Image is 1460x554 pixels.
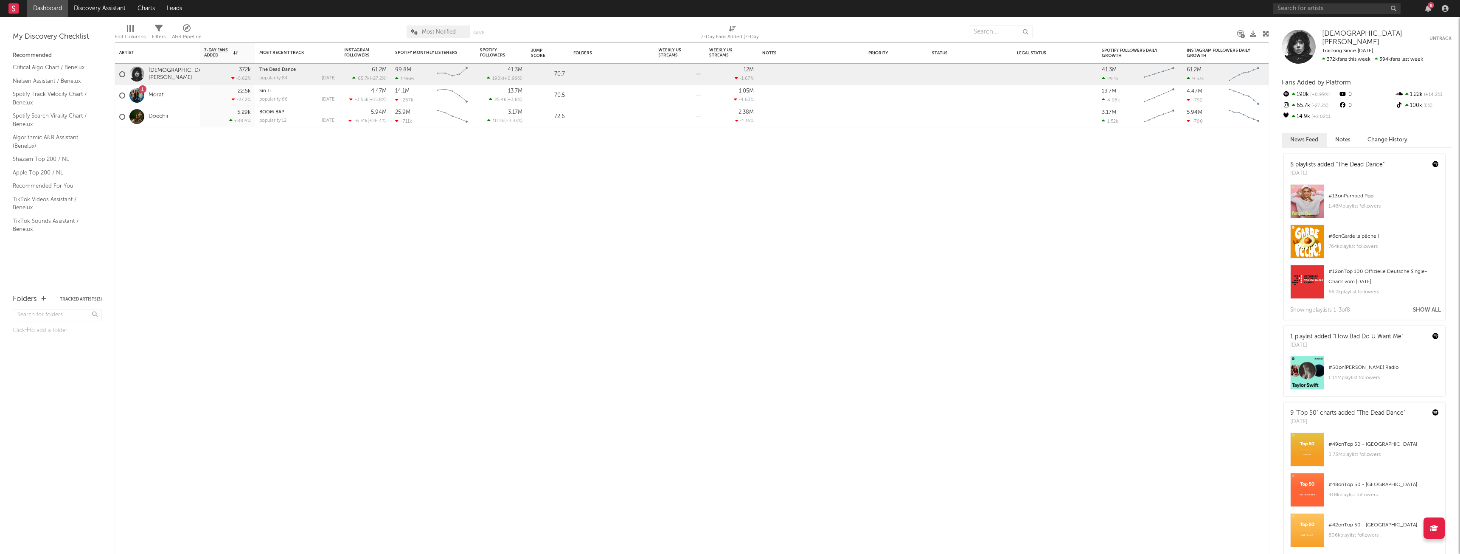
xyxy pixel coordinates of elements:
div: # 48 on Top 50 - [GEOGRAPHIC_DATA] [1328,480,1439,490]
div: My Discovery Checklist [13,32,102,42]
div: # 49 on Top 50 - [GEOGRAPHIC_DATA] [1328,439,1439,450]
a: Morat [149,92,163,99]
svg: Chart title [1140,106,1178,127]
div: [DATE] [322,97,336,102]
div: Notes [762,51,847,56]
svg: Chart title [1140,64,1178,85]
a: #6onGarde la pêche !764kplaylist followers [1284,225,1445,265]
div: +88.6 % [229,118,251,124]
button: Change History [1359,133,1416,147]
a: Recommended For You [13,181,93,191]
a: The Dead Dance [259,67,296,72]
svg: Chart title [1225,106,1263,127]
span: +2.02 % [1310,115,1330,119]
div: 22.5k [238,88,251,94]
div: 66.7k playlist followers [1328,287,1439,297]
div: 29.1k [1102,76,1119,82]
a: [DEMOGRAPHIC_DATA][PERSON_NAME] [149,67,211,82]
div: 1.46M playlist followers [1328,201,1439,211]
div: -5.62 % [231,76,251,81]
div: [DATE] [1290,169,1384,178]
div: 764k playlist followers [1328,242,1439,252]
div: 4.47M [371,88,387,94]
div: # 6 on Garde la pêche ! [1328,231,1439,242]
div: 5.94M [371,110,387,115]
div: A&R Pipeline [172,32,202,42]
a: #42onTop 50 - [GEOGRAPHIC_DATA]806kplaylist followers [1284,513,1445,554]
a: #50on[PERSON_NAME] Radio1.11Mplaylist followers [1284,356,1445,396]
span: 10.2k [493,119,504,124]
span: -27.2 % [1310,104,1328,108]
div: ( ) [352,76,387,81]
a: #13onPumped Pop1.46Mplaylist followers [1284,184,1445,225]
div: 70.7 [531,69,565,79]
a: Apple Top 200 / NL [13,168,93,177]
button: Save [473,31,484,35]
div: [DATE] [1290,418,1405,426]
a: "The Dead Dance" [1357,410,1405,416]
a: Algorithmic A&R Assistant (Benelux) [13,133,93,150]
svg: Chart title [1225,64,1263,85]
div: 99.8M [395,67,411,73]
div: -790 [1187,118,1203,124]
div: 100k [1395,100,1452,111]
div: 372k [239,67,251,73]
div: ( ) [487,76,522,81]
button: 9 [1425,5,1431,12]
div: [DATE] [322,118,336,123]
div: 65.7k [1282,100,1338,111]
span: -27.2 % [371,76,385,81]
div: 1 playlist added [1290,332,1403,341]
a: Sin Ti [259,89,272,93]
span: +0.99 % [504,76,521,81]
div: Instagram Followers Daily Growth [1187,48,1250,58]
div: ( ) [349,97,387,102]
div: 41.3M [508,67,522,73]
a: TikTok Videos Assistant / Benelux [13,195,93,212]
button: News Feed [1282,133,1327,147]
div: Instagram Followers [344,48,374,58]
div: 14.9k [1282,111,1338,122]
div: 1.22k [1395,89,1452,100]
div: 4.47M [1187,88,1202,94]
div: 190k [1282,89,1338,100]
div: A&R Pipeline [172,21,202,46]
div: -1.16 % [735,118,754,124]
div: -1.67 % [735,76,754,81]
div: 8 playlists added [1290,160,1384,169]
div: 1.11M playlist followers [1328,373,1439,383]
a: "How Bad Do U Want Me" [1333,334,1403,340]
div: -267k [395,97,413,103]
span: Weekly UK Streams [709,48,741,58]
div: 1.05M [739,88,754,94]
svg: Chart title [433,64,472,85]
button: Untrack [1429,30,1452,47]
div: Status [932,51,987,56]
a: Nielsen Assistant / Benelux [13,76,93,86]
div: Edit Columns [115,32,146,42]
div: 5.94M [1187,110,1202,115]
div: 918k playlist followers [1328,490,1439,500]
div: -711k [395,118,412,124]
svg: Chart title [433,85,472,106]
a: #48onTop 50 - [GEOGRAPHIC_DATA]918kplaylist followers [1284,473,1445,513]
div: ( ) [348,118,387,124]
div: Filters [152,32,166,42]
span: 190k [492,76,503,81]
div: # 50 on [PERSON_NAME] Radio [1328,363,1439,373]
svg: Chart title [433,106,472,127]
span: Most Notified [422,29,456,35]
button: Notes [1327,133,1359,147]
div: Spotify Followers [480,48,510,58]
div: 13.7M [508,88,522,94]
div: 2.38M [738,110,754,115]
svg: Chart title [1140,85,1178,106]
div: popularity: 84 [259,76,288,81]
div: 14.1M [395,88,410,94]
div: Legal Status [1017,51,1072,56]
span: 65.7k [358,76,370,81]
span: [DEMOGRAPHIC_DATA][PERSON_NAME] [1322,30,1402,46]
div: 9.53k [1187,76,1204,82]
input: Search for artists [1273,3,1401,14]
div: 70.5 [531,90,565,101]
